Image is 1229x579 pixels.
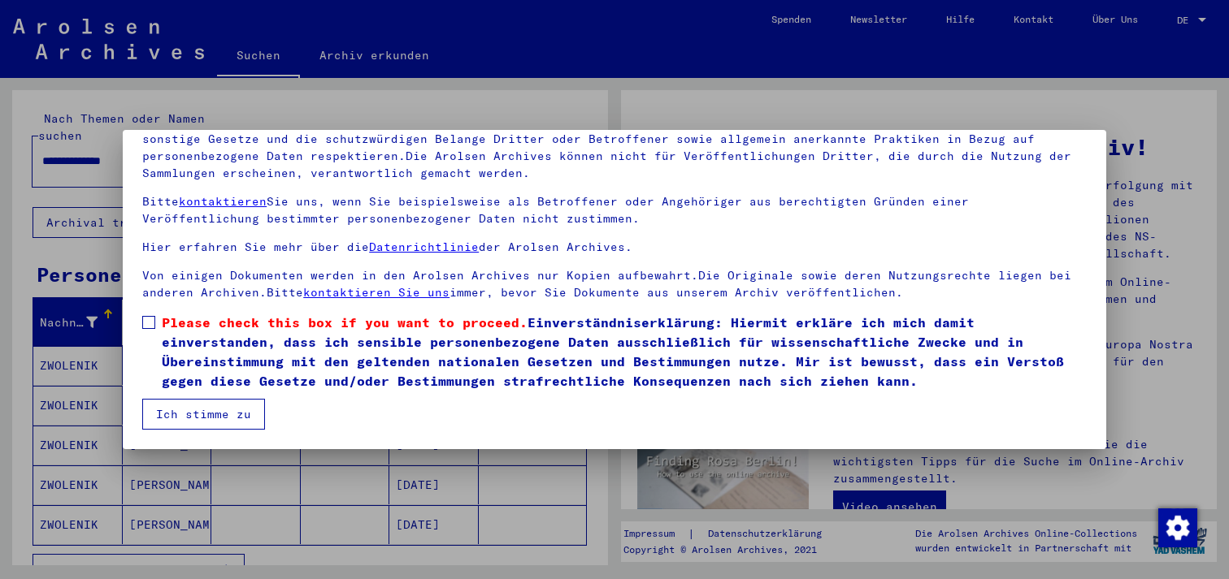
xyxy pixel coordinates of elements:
p: Hier erfahren Sie mehr über die der Arolsen Archives. [142,239,1087,256]
img: Zustimmung ändern [1158,508,1197,547]
a: kontaktieren [179,194,267,209]
button: Ich stimme zu [142,399,265,430]
p: Von einigen Dokumenten werden in den Arolsen Archives nur Kopien aufbewahrt.Die Originale sowie d... [142,267,1087,301]
span: Please check this box if you want to proceed. [162,314,528,331]
a: Datenrichtlinie [369,240,479,254]
p: Bitte Sie uns, wenn Sie beispielsweise als Betroffener oder Angehöriger aus berechtigten Gründen ... [142,193,1087,227]
span: Einverständniserklärung: Hiermit erkläre ich mich damit einverstanden, dass ich sensible personen... [162,313,1087,391]
p: Bitte beachten Sie, dass dieses Portal über NS - Verfolgte sensible Daten zu identifizierten oder... [142,97,1087,182]
a: kontaktieren Sie uns [303,285,449,300]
